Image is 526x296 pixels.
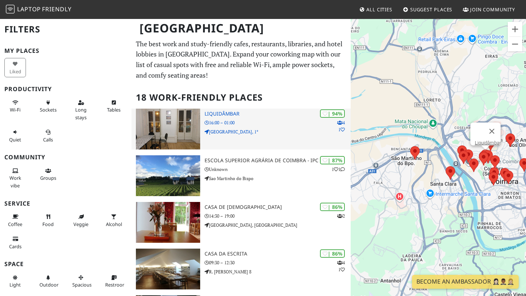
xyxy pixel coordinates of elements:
[483,122,501,140] button: Close
[4,261,127,268] h3: Space
[136,202,200,243] img: Casa de Chá
[4,211,26,230] button: Coffee
[4,47,127,54] h3: My Places
[410,6,453,13] span: Suggest Places
[131,109,351,149] a: Liquidâmbar | 94% 41 Liquidâmbar 16:00 – 01:00 [GEOGRAPHIC_DATA], 1°
[205,204,351,210] h3: Casa de [DEMOGRAPHIC_DATA]
[37,126,59,145] button: Calls
[205,259,351,266] p: 09:30 – 12:30
[320,203,345,211] div: | 86%
[42,5,71,13] span: Friendly
[105,281,127,288] span: Restroom
[205,268,351,275] p: R. [PERSON_NAME] 8
[40,106,57,113] span: Power sockets
[72,281,92,288] span: Spacious
[205,213,351,219] p: 14:30 – 19:00
[37,165,59,184] button: Groups
[106,221,122,227] span: Alcohol
[103,211,125,230] button: Alcohol
[4,86,127,93] h3: Productivity
[320,249,345,258] div: | 86%
[460,3,518,16] a: Join Community
[75,106,87,120] span: Long stays
[73,221,88,227] span: Veggie
[9,136,21,143] span: Quiet
[337,119,345,133] p: 4 1
[103,272,125,291] button: Restroom
[4,233,26,252] button: Cards
[37,272,59,291] button: Outdoor
[4,272,26,291] button: Light
[70,211,92,230] button: Veggie
[103,97,125,116] button: Tables
[70,97,92,123] button: Long stays
[131,249,351,289] a: Casa da Escrita | 86% 41 Casa da Escrita 09:30 – 12:30 R. [PERSON_NAME] 8
[9,281,21,288] span: Natural light
[42,221,54,227] span: Food
[366,6,392,13] span: All Cities
[205,166,351,173] p: Unknown
[40,175,56,181] span: Group tables
[205,251,351,257] h3: Casa da Escrita
[4,126,26,145] button: Quiet
[37,97,59,116] button: Sockets
[470,6,515,13] span: Join Community
[136,39,346,81] p: The best work and study-friendly cafes, restaurants, libraries, and hotel lobbies in [GEOGRAPHIC_...
[205,111,351,117] h3: Liquidâmbar
[6,3,72,16] a: LaptopFriendly LaptopFriendly
[4,200,127,207] h3: Service
[205,119,351,126] p: 16:00 – 01:00
[4,97,26,116] button: Wi-Fi
[205,222,351,229] p: [GEOGRAPHIC_DATA], [GEOGRAPHIC_DATA]
[136,249,200,289] img: Casa da Escrita
[131,155,351,196] a: Escola Superior Agrária de Coimbra - IPC | 87% 11 Escola Superior Agrária de Coimbra - IPC Unknow...
[136,86,346,109] h2: 18 Work-Friendly Places
[205,157,351,164] h3: Escola Superior Agrária de Coimbra - IPC
[4,18,127,40] h2: Filters
[412,275,519,289] a: Become an Ambassador 🤵🏻‍♀️🤵🏾‍♂️🤵🏼‍♀️
[136,155,200,196] img: Escola Superior Agrária de Coimbra - IPC
[205,175,351,182] p: Sao Martinho do Bispo
[205,128,351,135] p: [GEOGRAPHIC_DATA], 1°
[508,37,522,51] button: Zoom out
[10,106,20,113] span: Stable Wi-Fi
[337,213,345,219] p: 2
[131,202,351,243] a: Casa de Chá | 86% 2 Casa de [DEMOGRAPHIC_DATA] 14:30 – 19:00 [GEOGRAPHIC_DATA], [GEOGRAPHIC_DATA]
[107,106,121,113] span: Work-friendly tables
[320,109,345,118] div: | 94%
[8,221,22,227] span: Coffee
[39,281,58,288] span: Outdoor area
[136,109,200,149] img: Liquidâmbar
[9,243,22,250] span: Credit cards
[37,211,59,230] button: Food
[43,136,53,143] span: Video/audio calls
[400,3,456,16] a: Suggest Places
[356,3,395,16] a: All Cities
[475,140,501,145] a: Liquidâmbar
[70,272,92,291] button: Spacious
[508,22,522,36] button: Zoom in
[134,18,349,38] h1: [GEOGRAPHIC_DATA]
[320,156,345,164] div: | 87%
[6,5,15,13] img: LaptopFriendly
[4,154,127,161] h3: Community
[332,166,345,173] p: 1 1
[17,5,41,13] span: Laptop
[9,175,21,188] span: People working
[4,165,26,191] button: Work vibe
[337,259,345,273] p: 4 1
